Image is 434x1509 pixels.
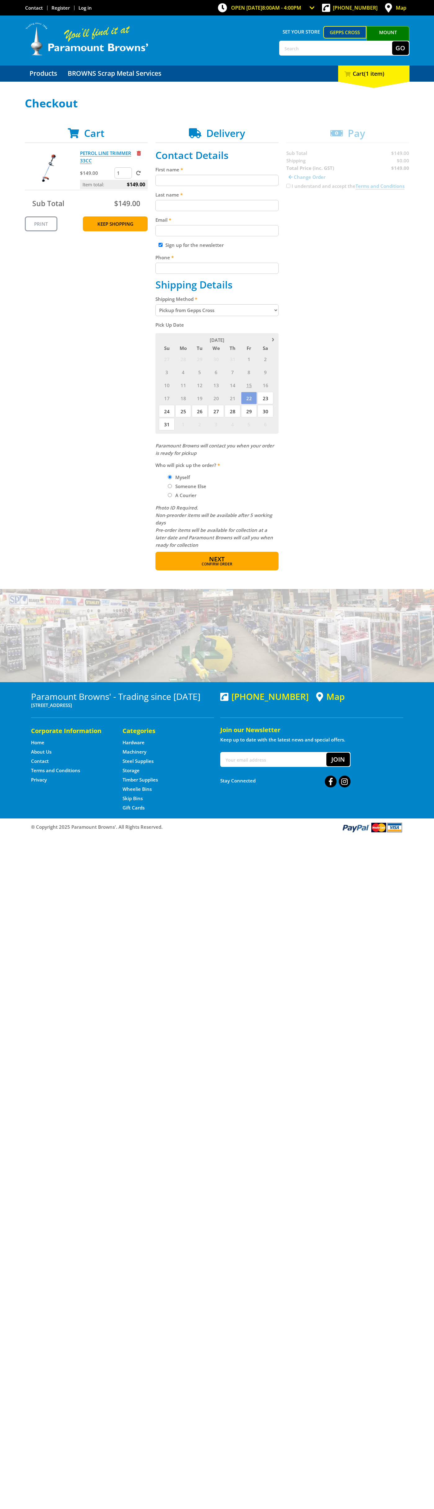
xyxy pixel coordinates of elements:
[155,254,279,261] label: Phone
[159,353,175,365] span: 27
[155,552,279,570] button: Next Confirm order
[168,475,172,479] input: Please select who will pick up the order.
[338,66,409,82] div: Cart
[165,242,224,248] label: Sign up for the newsletter
[175,418,191,430] span: 1
[221,753,326,766] input: Your email address
[257,379,273,391] span: 16
[210,337,224,343] span: [DATE]
[209,555,225,563] span: Next
[257,405,273,417] span: 30
[83,216,148,231] a: Keep Shopping
[31,749,51,755] a: Go to the About Us page
[192,344,208,352] span: Tu
[257,344,273,352] span: Sa
[208,405,224,417] span: 27
[25,66,62,82] a: Go to the Products page
[155,461,279,469] label: Who will pick up the order?
[175,366,191,378] span: 4
[364,70,384,77] span: (1 item)
[31,727,110,735] h5: Corporate Information
[262,4,301,11] span: 8:00am - 4:00pm
[392,41,409,55] button: Go
[80,169,113,177] p: $149.00
[63,66,166,82] a: Go to the BROWNS Scrap Metal Services page
[241,366,257,378] span: 8
[279,26,324,37] span: Set your store
[175,353,191,365] span: 28
[192,405,208,417] span: 26
[208,379,224,391] span: 13
[25,97,409,110] h1: Checkout
[155,166,279,173] label: First name
[175,392,191,404] span: 18
[159,344,175,352] span: Su
[225,344,240,352] span: Th
[241,379,257,391] span: 15
[208,392,224,404] span: 20
[32,198,64,208] span: Sub Total
[175,379,191,391] span: 11
[208,353,224,365] span: 30
[123,758,154,764] a: Go to the Steel Supplies page
[175,344,191,352] span: Mo
[316,691,345,702] a: View a map of Gepps Cross location
[208,366,224,378] span: 6
[159,366,175,378] span: 3
[208,344,224,352] span: We
[31,149,68,187] img: PETROL LINE TRIMMER 33CC
[241,405,257,417] span: 29
[231,4,301,11] span: OPEN [DATE]
[155,321,279,329] label: Pick Up Date
[123,795,143,802] a: Go to the Skip Bins page
[31,758,49,764] a: Go to the Contact page
[159,392,175,404] span: 17
[123,777,158,783] a: Go to the Timber Supplies page
[173,472,192,483] label: Myself
[241,392,257,404] span: 22
[137,150,141,156] a: Remove from cart
[123,749,146,755] a: Go to the Machinery page
[123,727,202,735] h5: Categories
[225,392,240,404] span: 21
[257,418,273,430] span: 6
[80,150,131,164] a: PETROL LINE TRIMMER 33CC
[257,366,273,378] span: 9
[25,22,149,56] img: Paramount Browns'
[80,180,148,189] p: Item total:
[84,126,105,140] span: Cart
[341,822,403,833] img: PayPal, Mastercard, Visa accepted
[114,198,140,208] span: $149.00
[31,777,47,783] a: Go to the Privacy page
[192,353,208,365] span: 29
[31,701,214,709] p: [STREET_ADDRESS]
[192,366,208,378] span: 5
[173,490,199,501] label: A Courier
[155,191,279,198] label: Last name
[175,405,191,417] span: 25
[220,726,403,734] h5: Join our Newsletter
[123,804,145,811] a: Go to the Gift Cards page
[155,442,274,456] em: Paramount Browns will contact you when your order is ready for pickup
[225,405,240,417] span: 28
[257,353,273,365] span: 2
[123,786,152,792] a: Go to the Wheelie Bins page
[159,418,175,430] span: 31
[173,481,208,492] label: Someone Else
[155,149,279,161] h2: Contact Details
[155,304,279,316] select: Please select a shipping method.
[78,5,92,11] a: Log in
[169,562,265,566] span: Confirm order
[168,484,172,488] input: Please select who will pick up the order.
[155,279,279,291] h2: Shipping Details
[366,26,409,50] a: Mount [PERSON_NAME]
[25,216,57,231] a: Print
[192,392,208,404] span: 19
[155,295,279,303] label: Shipping Method
[155,175,279,186] input: Please enter your first name.
[192,418,208,430] span: 2
[127,180,145,189] span: $149.00
[220,691,309,701] div: [PHONE_NUMBER]
[25,5,43,11] a: Go to the Contact page
[241,418,257,430] span: 5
